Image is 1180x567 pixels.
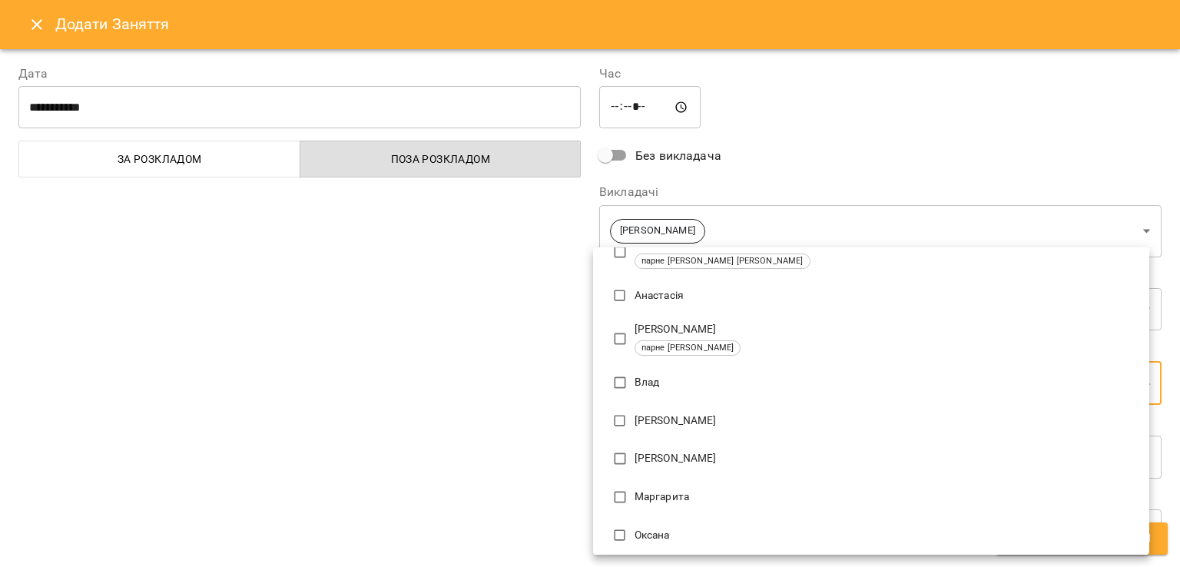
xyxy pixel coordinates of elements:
p: Маргарита [635,489,1137,505]
p: Влад [635,375,1137,390]
span: парне [PERSON_NAME] [635,342,741,355]
p: Оксана [635,528,1137,543]
p: [PERSON_NAME] [635,413,1137,429]
p: [PERSON_NAME] [635,451,1137,466]
p: Анастасія [635,288,1137,303]
span: парне [PERSON_NAME] [PERSON_NAME] [635,255,810,268]
p: [PERSON_NAME] [635,322,1137,337]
